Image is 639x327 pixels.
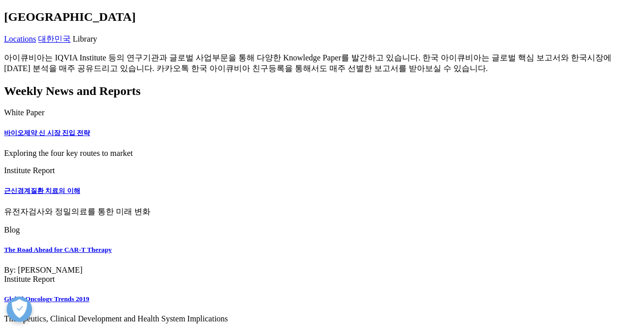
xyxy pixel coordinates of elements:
p: 유전자검사와 정밀의료를 통한 미래 변화 [4,207,635,217]
a: 대한민국 [38,35,71,43]
div: By: [PERSON_NAME] [4,266,635,275]
a: 근신경계질환 치료의 이해 [4,187,80,194]
span: Library [73,35,97,43]
div: White Paper [4,108,635,117]
a: Global Oncology Trends 2019 [4,295,89,303]
a: Locations [4,35,36,43]
p: Therapeutics, Clinical Development and Health System Implications [4,314,635,323]
button: Open Preferences [7,297,32,322]
h2: Weekly News and Reports [4,84,635,98]
div: Blog [4,225,635,235]
a: The Road Ahead for CAR-T Therapy [4,246,112,253]
p: 아이큐비아는 IQVIA Institute 등의 연구기관과 글로벌 사업부문을 통해 다양한 Knowledge Paper를 발간하고 있습니다. 한국 아이큐비아는 글로벌 핵심 보고서... [4,53,635,74]
h2: [GEOGRAPHIC_DATA] [4,10,635,24]
div: Institute Report [4,166,635,175]
a: 바이오제약 신 시장 진입 전략 [4,129,90,137]
p: Exploring the four key routes to market [4,149,635,158]
div: Institute Report [4,275,635,284]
